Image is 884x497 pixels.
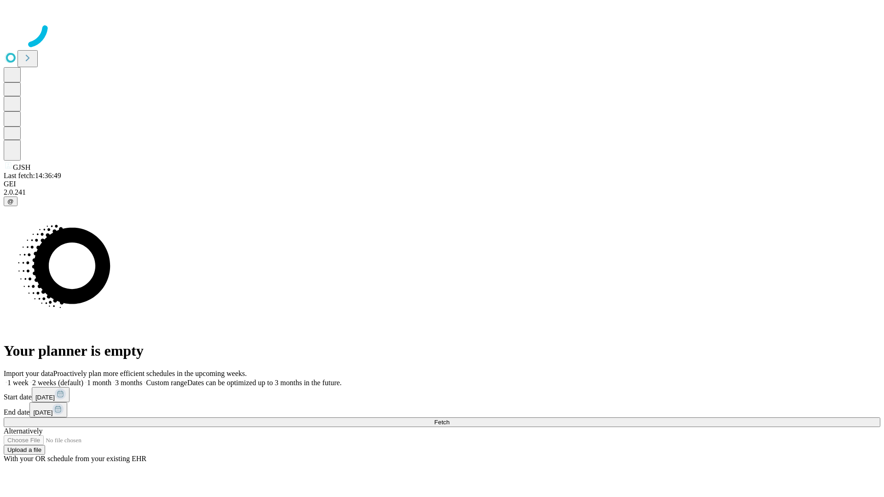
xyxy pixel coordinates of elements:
[4,188,880,196] div: 2.0.241
[4,370,53,377] span: Import your data
[4,417,880,427] button: Fetch
[4,180,880,188] div: GEI
[4,427,42,435] span: Alternatively
[4,387,880,402] div: Start date
[4,402,880,417] div: End date
[87,379,111,387] span: 1 month
[4,196,17,206] button: @
[187,379,342,387] span: Dates can be optimized up to 3 months in the future.
[33,409,52,416] span: [DATE]
[35,394,55,401] span: [DATE]
[32,379,83,387] span: 2 weeks (default)
[4,172,61,179] span: Last fetch: 14:36:49
[53,370,247,377] span: Proactively plan more efficient schedules in the upcoming weeks.
[4,455,146,462] span: With your OR schedule from your existing EHR
[4,342,880,359] h1: Your planner is empty
[7,198,14,205] span: @
[115,379,142,387] span: 3 months
[4,445,45,455] button: Upload a file
[434,419,449,426] span: Fetch
[7,379,29,387] span: 1 week
[13,163,30,171] span: GJSH
[32,387,70,402] button: [DATE]
[29,402,67,417] button: [DATE]
[146,379,187,387] span: Custom range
